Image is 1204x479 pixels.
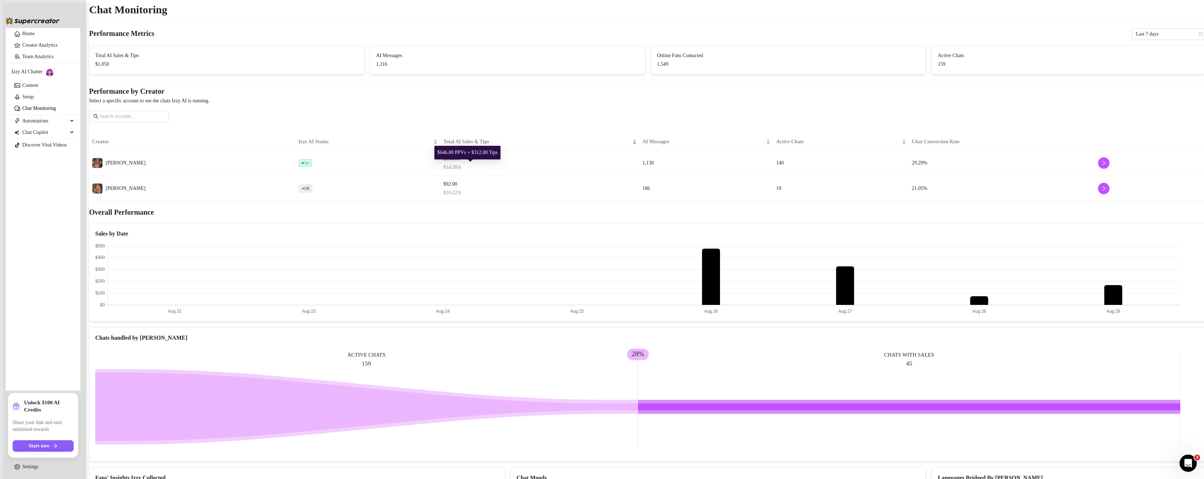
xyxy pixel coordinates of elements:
[296,134,440,150] th: Izzy AI Status
[93,114,98,119] span: search
[443,189,637,197] span: $ 10.22 /h
[642,160,654,166] span: 1,130
[443,155,637,163] span: $958.00
[89,134,296,150] th: Creator
[657,52,920,60] span: Online Fans Contacted
[100,112,165,120] input: Search account...
[106,160,146,166] span: [PERSON_NAME]
[776,160,784,166] span: 140
[304,161,309,166] span: On
[773,134,909,150] th: Active Chats
[22,39,74,51] a: Creator Analytics
[22,115,68,127] span: Automations
[440,134,640,150] th: Total AI Sales & Tips
[22,54,54,59] a: Team Analytics
[45,66,56,77] img: AI Chatter
[95,61,109,67] span: $1,050
[29,443,50,449] span: Start now
[443,138,631,146] span: Total AI Sales & Tips
[1098,157,1110,169] button: right
[1194,455,1200,460] span: 3
[13,419,74,433] span: Share your link and earn unlimited rewards
[11,68,42,76] span: Izzy AI Chatter
[443,163,637,171] span: $ 14.30 /h
[776,186,781,191] span: 19
[22,127,68,138] span: Chat Copilot
[92,183,102,194] img: Kelly
[376,52,639,60] span: AI Messages
[95,333,1201,342] div: Chats handled by [PERSON_NAME]
[14,130,19,135] img: Chat Copilot
[22,31,34,36] a: Home
[1199,32,1203,36] span: calendar
[376,60,639,68] span: 1,316
[1136,29,1203,39] span: Last 7 days
[912,160,927,166] span: 29.29 %
[299,138,432,146] span: Izzy AI Status
[912,186,927,191] span: 21.05 %
[92,158,102,168] img: Kelly
[22,94,34,99] a: Setup
[909,134,1095,150] th: Chat Conversion Rate
[14,118,20,124] span: thunderbolt
[6,17,60,24] img: logo-BBDzfeDw.svg
[13,440,74,452] button: Start nowarrow-right
[304,186,309,191] span: Off
[434,146,500,159] div: $646.00 PPVs + $312.00 Tips
[22,106,56,111] a: Chat Monitoring
[24,399,74,413] strong: Unlock $100 AI Credits
[106,186,146,191] span: [PERSON_NAME]
[642,186,650,191] span: 186
[657,60,920,68] span: 1,549
[1101,161,1106,166] span: right
[89,3,167,17] h2: Chat Monitoring
[640,134,773,150] th: AI Messages
[1180,455,1197,472] iframe: Intercom live chat
[89,28,154,40] h4: Performance Metrics
[938,52,1201,60] span: Active Chats
[22,464,38,469] a: Settings
[1101,186,1106,191] span: right
[22,142,67,148] a: Discover Viral Videos
[1098,183,1110,194] button: right
[13,403,20,410] span: gift
[52,443,57,448] span: arrow-right
[95,229,1201,238] div: Sales by Date
[22,83,38,88] a: Content
[776,138,900,146] span: Active Chats
[443,180,637,188] span: $92.00
[938,60,1201,68] span: 159
[642,138,765,146] span: AI Messages
[95,52,358,60] span: Total AI Sales & Tips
